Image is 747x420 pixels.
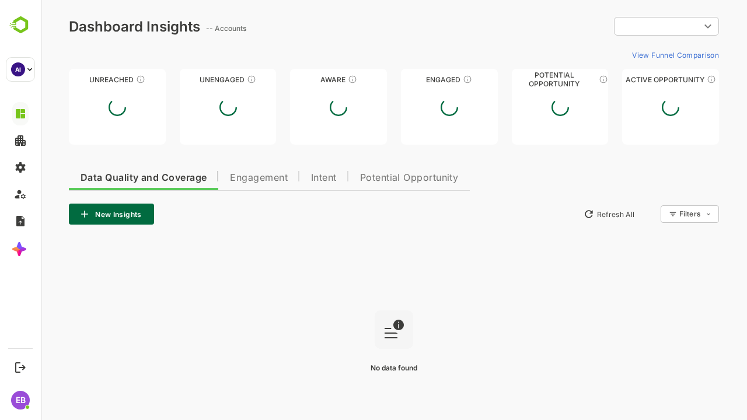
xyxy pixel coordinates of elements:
div: These accounts have open opportunities which might be at any of the Sales Stages [666,75,675,84]
div: These accounts are MQAs and can be passed on to Inside Sales [558,75,567,84]
div: ​ [573,16,678,37]
span: Potential Opportunity [319,173,418,183]
div: Active Opportunity [581,75,678,84]
ag: -- Accounts [165,24,209,33]
div: AI [11,62,25,76]
div: These accounts have just entered the buying cycle and need further nurturing [307,75,316,84]
div: EB [11,391,30,409]
div: Filters [637,204,678,225]
span: Engagement [189,173,247,183]
button: New Insights [28,204,113,225]
span: Intent [270,173,296,183]
div: Unreached [28,75,125,84]
div: These accounts are warm, further nurturing would qualify them to MQAs [422,75,431,84]
div: Unengaged [139,75,236,84]
span: Data Quality and Coverage [40,173,166,183]
div: Aware [249,75,346,84]
div: Dashboard Insights [28,18,159,35]
div: Filters [638,209,659,218]
button: Refresh All [537,205,599,223]
div: Engaged [360,75,457,84]
button: View Funnel Comparison [587,45,678,64]
span: No data found [330,363,376,372]
img: BambooboxLogoMark.f1c84d78b4c51b1a7b5f700c9845e183.svg [6,14,36,36]
div: Potential Opportunity [471,75,568,84]
div: These accounts have not shown enough engagement and need nurturing [206,75,215,84]
div: These accounts have not been engaged with for a defined time period [95,75,104,84]
button: Logout [12,359,28,375]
